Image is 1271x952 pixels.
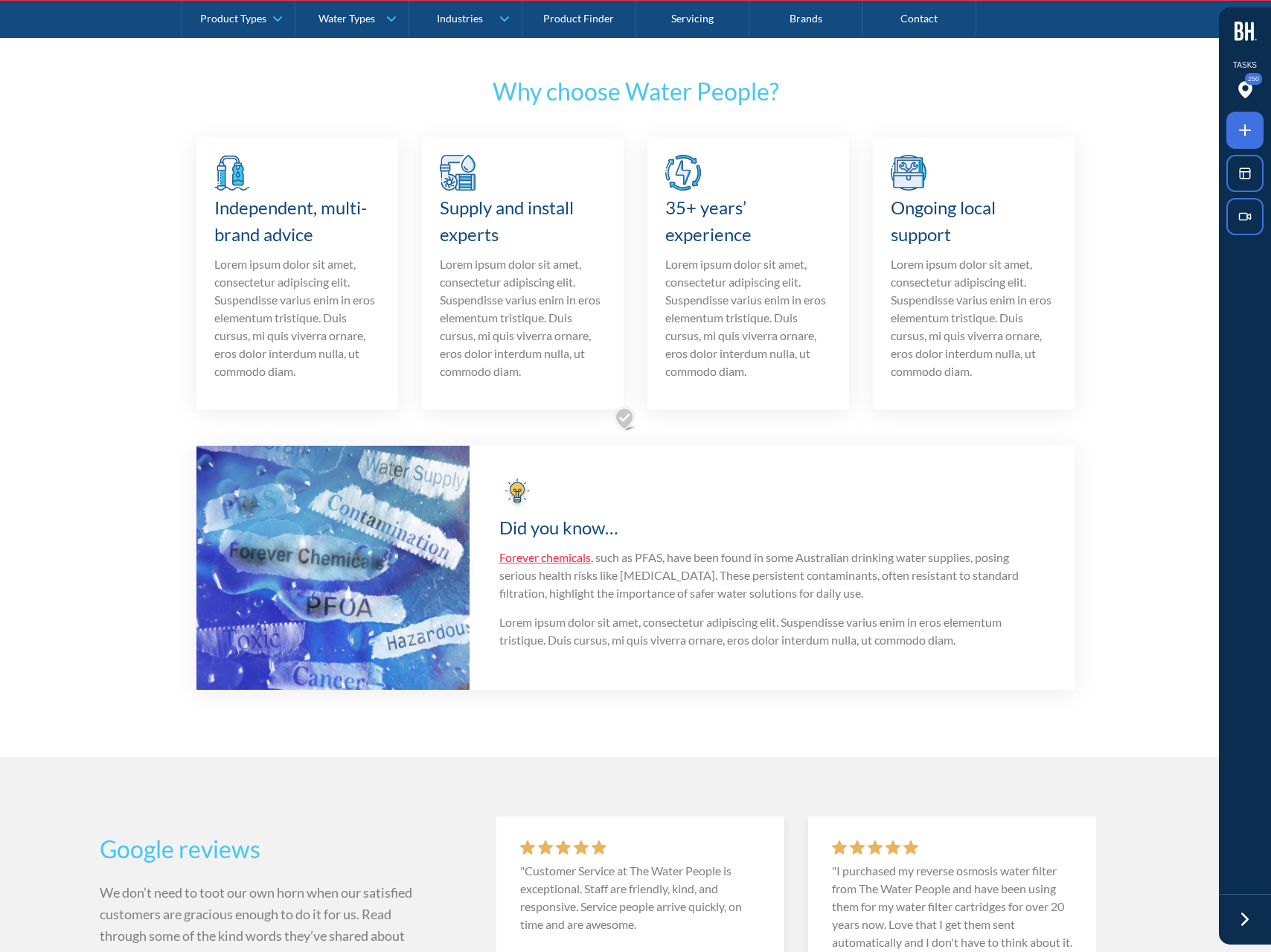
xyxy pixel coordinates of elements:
[440,255,606,380] p: Lorem ipsum dolor sit amet, consectetur adipiscing elit. Suspendisse varius enim in eros elementu...
[440,194,606,248] h3: Supply and install experts
[499,550,591,564] a: Forever chemicals
[214,194,380,248] h3: Independent, multi-brand advice
[200,12,266,25] div: Product Types
[665,255,831,380] p: Lorem ipsum dolor sit amet, consectetur adipiscing elit. Suspendisse varius enim in eros elementu...
[891,194,1057,248] h3: Ongoing local support
[437,12,483,25] div: Industries
[499,613,1045,649] p: Lorem ipsum dolor sit amet, consectetur adipiscing elit. Suspendisse varius enim in eros elementu...
[520,862,761,933] p: "Customer Service at The Water People is exceptional. Staff are friendly, kind, and responsive. S...
[196,74,1075,109] h2: Why choose Water People?
[665,194,831,248] h3: 35+ years’ experience
[318,12,375,25] div: Water Types
[214,255,380,380] p: Lorem ipsum dolor sit amet, consectetur adipiscing elit. Suspendisse varius enim in eros elementu...
[100,831,421,867] h2: Google reviews
[499,549,1045,602] p: , such as PFAS, have been found in some Australian drinking water supplies, posing serious health...
[891,255,1057,380] p: Lorem ipsum dolor sit amet, consectetur adipiscing elit. Suspendisse varius enim in eros elementu...
[499,514,1045,541] h3: Did you know…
